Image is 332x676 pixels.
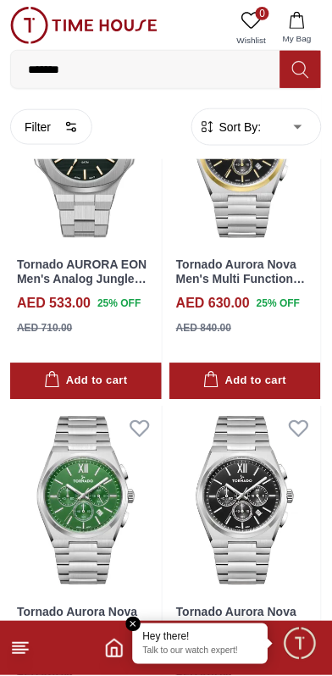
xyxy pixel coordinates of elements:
span: Wishlist [230,34,273,47]
a: Tornado Aurora Nova Men's Multi Function Black Dial Watch - T24105-TBSB [176,258,306,314]
button: Add to cart [10,363,162,400]
img: Tornado Aurora Nova Men's Multi Function Green Dial Watch - T24105-SBSH [10,407,162,596]
span: My Bag [276,32,318,45]
a: Tornado Aurora Nova Men's Multi Function Green Dial Watch - T24105-SBSH [17,606,147,662]
h4: AED 630.00 [176,294,250,314]
div: Add to cart [203,372,286,391]
div: Chat Widget [282,626,319,663]
button: Sort By: [199,119,262,136]
span: 25 % OFF [97,296,141,312]
img: Tornado Aurora Nova Men's Multi Function Black Dial Watch - T24105-SBSB [169,407,321,596]
p: Talk to our watch expert! [143,646,258,658]
button: My Bag [273,7,322,50]
a: Tornado Aurora Nova Men's Multi Function Black Dial Watch - T24105-SBSB [176,606,306,662]
button: Filter [10,109,92,145]
em: Close tooltip [126,618,141,633]
div: AED 710.00 [17,321,72,336]
div: Hey there! [143,631,258,645]
a: Tornado AURORA EON Men's Analog Jungle Green Dial Watch - T21001-SBSHG [17,258,147,314]
img: ... [10,7,158,44]
a: 0Wishlist [230,7,273,50]
span: Sort By: [216,119,262,136]
div: AED 840.00 [176,321,231,336]
div: Add to cart [44,372,127,391]
button: Add to cart [169,363,321,400]
h4: AED 533.00 [17,294,91,314]
a: Home [104,639,125,659]
span: 25 % OFF [257,296,300,312]
span: 0 [256,7,269,20]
